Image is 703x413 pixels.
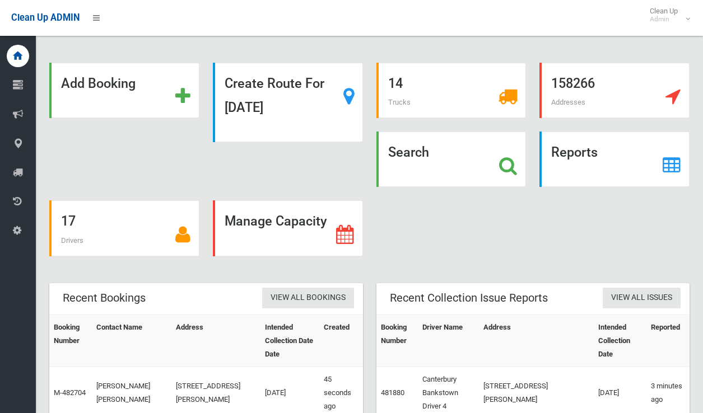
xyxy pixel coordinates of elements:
th: Address [171,315,260,367]
th: Driver Name [418,315,478,367]
strong: Reports [551,144,598,160]
header: Recent Collection Issue Reports [376,287,561,309]
th: Intended Collection Date Date [260,315,320,367]
span: Addresses [551,98,585,106]
a: Search [376,132,527,187]
strong: Search [388,144,429,160]
span: Clean Up ADMIN [11,12,80,23]
small: Admin [650,15,678,24]
span: Clean Up [644,7,689,24]
a: View All Issues [603,288,681,308]
th: Address [479,315,594,367]
strong: 17 [61,213,76,229]
span: Trucks [388,98,411,106]
span: Drivers [61,236,83,245]
strong: 158266 [551,76,595,91]
th: Booking Number [49,315,92,367]
header: Recent Bookings [49,287,159,309]
strong: Create Route For [DATE] [225,76,324,115]
a: Create Route For [DATE] [213,63,363,142]
strong: Manage Capacity [225,213,327,229]
a: Add Booking [49,63,199,118]
a: Manage Capacity [213,200,363,256]
a: M-482704 [54,388,86,397]
a: 14 Trucks [376,63,527,118]
a: 481880 [381,388,404,397]
strong: 14 [388,76,403,91]
strong: Add Booking [61,76,136,91]
a: Reports [539,132,690,187]
th: Contact Name [92,315,171,367]
th: Created [319,315,362,367]
a: 17 Drivers [49,200,199,256]
a: View All Bookings [262,288,354,308]
th: Intended Collection Date [594,315,646,367]
a: 158266 Addresses [539,63,690,118]
th: Reported [646,315,690,367]
th: Booking Number [376,315,418,367]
